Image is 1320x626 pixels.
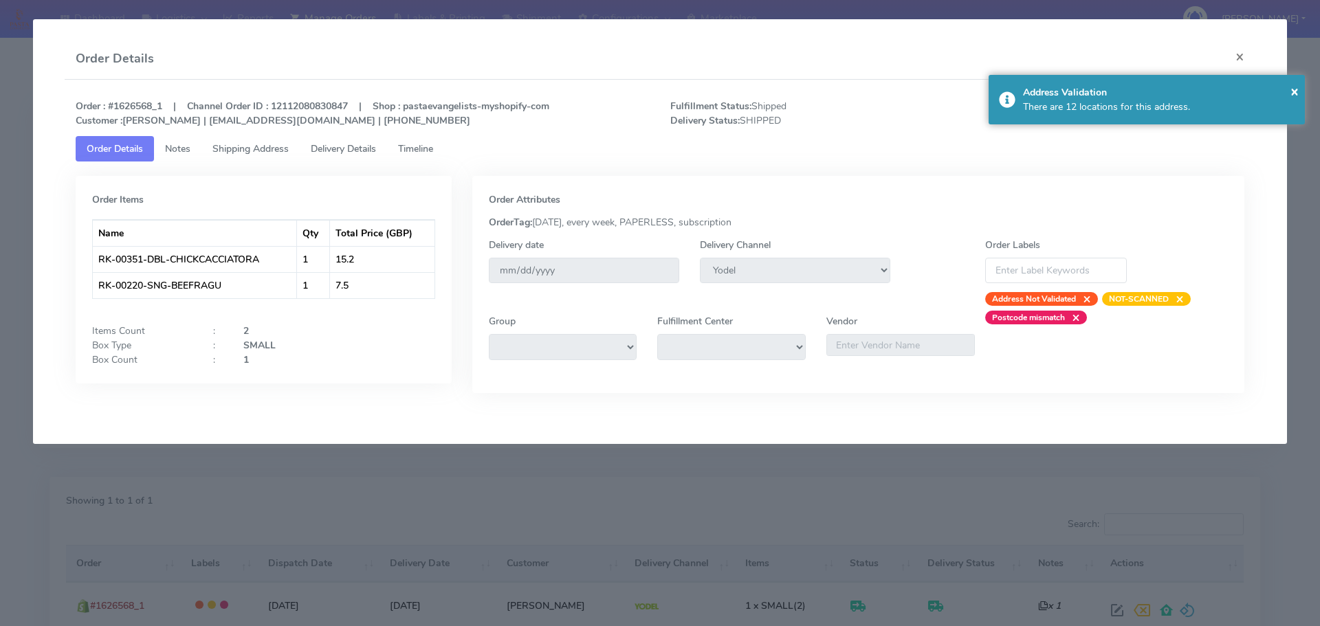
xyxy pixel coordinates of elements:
[489,216,532,229] strong: OrderTag:
[660,99,958,128] span: Shipped SHIPPED
[297,220,329,246] th: Qty
[1023,100,1295,114] div: There are 12 locations for this address.
[92,193,144,206] strong: Order Items
[489,238,544,252] label: Delivery date
[1065,311,1080,324] span: ×
[1076,292,1091,306] span: ×
[1290,81,1299,102] button: Close
[330,220,434,246] th: Total Price (GBP)
[165,142,190,155] span: Notes
[826,314,857,328] label: Vendor
[76,49,154,68] h4: Order Details
[1224,38,1255,75] button: Close
[1169,292,1184,306] span: ×
[489,193,560,206] strong: Order Attributes
[203,353,233,367] div: :
[311,142,376,155] span: Delivery Details
[93,220,298,246] th: Name
[82,338,203,353] div: Box Type
[992,293,1076,304] strong: Address Not Validated
[489,314,516,328] label: Group
[826,334,975,356] input: Enter Vendor Name
[478,215,1239,230] div: [DATE], every week, PAPERLESS, subscription
[330,272,434,298] td: 7.5
[297,246,329,272] td: 1
[398,142,433,155] span: Timeline
[992,312,1065,323] strong: Postcode mismatch
[93,272,298,298] td: RK-00220-SNG-BEEFRAGU
[670,100,751,113] strong: Fulfillment Status:
[212,142,289,155] span: Shipping Address
[243,324,249,337] strong: 2
[93,246,298,272] td: RK-00351-DBL-CHICKCACCIATORA
[985,238,1040,252] label: Order Labels
[243,353,249,366] strong: 1
[700,238,771,252] label: Delivery Channel
[330,246,434,272] td: 15.2
[670,114,740,127] strong: Delivery Status:
[76,114,122,127] strong: Customer :
[985,258,1127,283] input: Enter Label Keywords
[76,100,549,127] strong: Order : #1626568_1 | Channel Order ID : 12112080830847 | Shop : pastaevangelists-myshopify-com [P...
[243,339,276,352] strong: SMALL
[82,353,203,367] div: Box Count
[203,324,233,338] div: :
[1290,82,1299,100] span: ×
[203,338,233,353] div: :
[297,272,329,298] td: 1
[87,142,143,155] span: Order Details
[657,314,733,328] label: Fulfillment Center
[1109,293,1169,304] strong: NOT-SCANNED
[82,324,203,338] div: Items Count
[1023,85,1295,100] div: Address Validation
[76,136,1245,161] ul: Tabs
